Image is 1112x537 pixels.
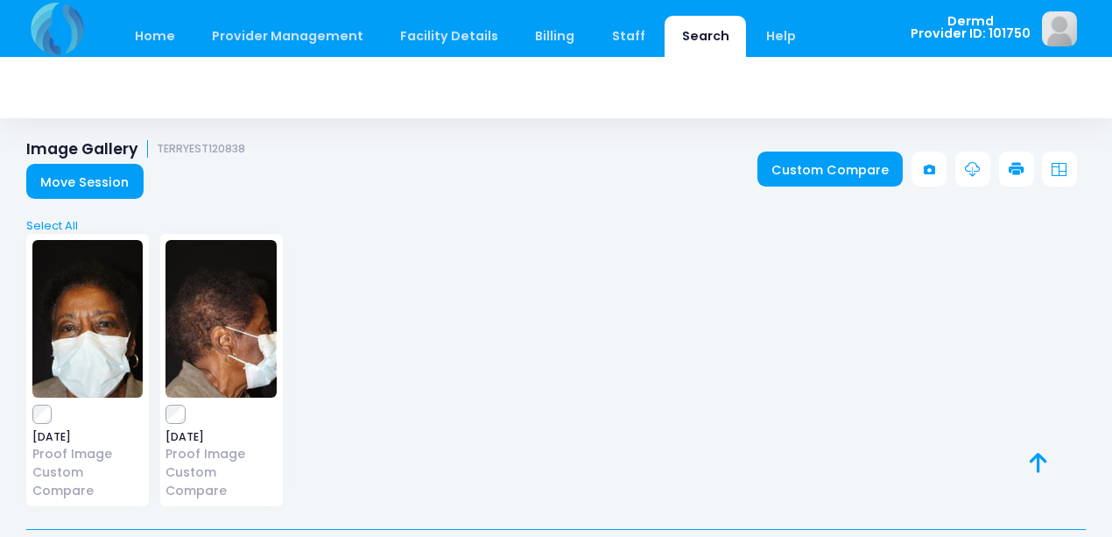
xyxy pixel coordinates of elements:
img: image [1042,11,1077,46]
img: image [32,240,144,398]
a: Billing [518,16,592,57]
a: Proof Image [165,445,277,463]
a: Search [665,16,746,57]
a: Staff [595,16,662,57]
a: Move Session [26,164,144,199]
a: Provider Management [194,16,380,57]
a: Custom Compare [165,463,277,500]
a: Custom Compare [757,152,904,187]
h1: Image Gallery [26,140,245,159]
a: Select All [21,217,1092,235]
a: Custom Compare [32,463,144,500]
a: Proof Image [32,445,144,463]
span: [DATE] [32,432,144,442]
a: Help [750,16,813,57]
span: [DATE] [165,432,277,442]
a: Home [117,16,192,57]
span: Dermd Provider ID: 101750 [911,15,1031,40]
a: Facility Details [384,16,516,57]
img: image [165,240,277,398]
small: TERRYEST120838 [157,143,245,156]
